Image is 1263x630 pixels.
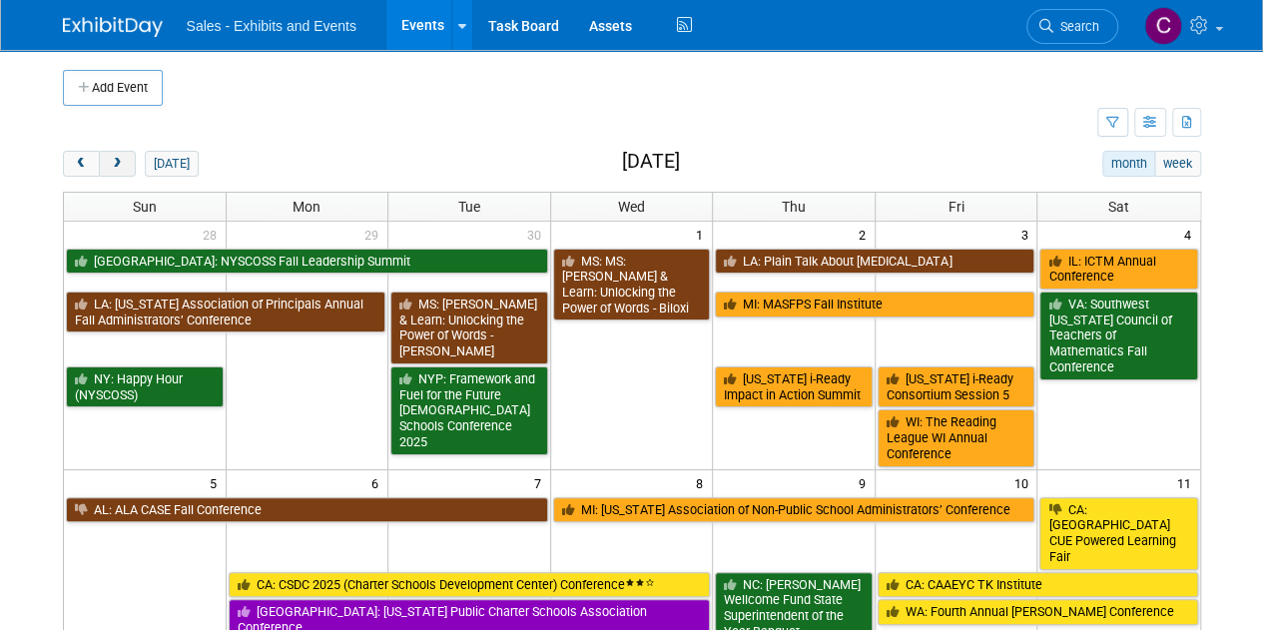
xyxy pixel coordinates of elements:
span: 6 [369,470,387,495]
span: 30 [525,222,550,247]
button: week [1154,151,1200,177]
span: Sat [1108,199,1129,215]
a: AL: ALA CASE Fall Conference [66,497,548,523]
a: NYP: Framework and Fuel for the Future [DEMOGRAPHIC_DATA] Schools Conference 2025 [390,366,548,455]
a: [US_STATE] i-Ready Consortium Session 5 [878,366,1035,407]
span: 11 [1175,470,1200,495]
span: Thu [782,199,806,215]
a: CA: CAAEYC TK Institute [878,572,1198,598]
a: Search [1026,9,1118,44]
a: MS: MS: [PERSON_NAME] & Learn: Unlocking the Power of Words - Biloxi [553,249,711,321]
button: next [99,151,136,177]
span: 28 [201,222,226,247]
span: Tue [458,199,480,215]
span: 3 [1018,222,1036,247]
a: IL: ICTM Annual Conference [1039,249,1197,290]
span: 8 [694,470,712,495]
span: Sales - Exhibits and Events [187,18,356,34]
span: Fri [948,199,964,215]
span: 29 [362,222,387,247]
a: VA: Southwest [US_STATE] Council of Teachers of Mathematics Fall Conference [1039,292,1197,380]
span: 4 [1182,222,1200,247]
a: MI: [US_STATE] Association of Non-Public School Administrators’ Conference [553,497,1035,523]
img: Christine Lurz [1144,7,1182,45]
a: LA: [US_STATE] Association of Principals Annual Fall Administrators’ Conference [66,292,386,332]
a: NY: Happy Hour (NYSCOSS) [66,366,224,407]
span: Sun [133,199,157,215]
span: Wed [618,199,645,215]
span: 1 [694,222,712,247]
span: 10 [1011,470,1036,495]
button: month [1102,151,1155,177]
span: Mon [293,199,320,215]
button: [DATE] [145,151,198,177]
a: [US_STATE] i-Ready Impact in Action Summit [715,366,873,407]
img: ExhibitDay [63,17,163,37]
button: Add Event [63,70,163,106]
span: 5 [208,470,226,495]
span: 9 [857,470,875,495]
span: 2 [857,222,875,247]
span: Search [1053,19,1099,34]
a: CA: CSDC 2025 (Charter Schools Development Center) Conference [229,572,711,598]
a: MI: MASFPS Fall Institute [715,292,1034,317]
a: LA: Plain Talk About [MEDICAL_DATA] [715,249,1034,275]
button: prev [63,151,100,177]
a: [GEOGRAPHIC_DATA]: NYSCOSS Fall Leadership Summit [66,249,548,275]
h2: [DATE] [621,151,679,173]
a: CA: [GEOGRAPHIC_DATA] CUE Powered Learning Fair [1039,497,1197,570]
a: MS: [PERSON_NAME] & Learn: Unlocking the Power of Words - [PERSON_NAME] [390,292,548,364]
a: WA: Fourth Annual [PERSON_NAME] Conference [878,599,1198,625]
span: 7 [532,470,550,495]
a: WI: The Reading League WI Annual Conference [878,409,1035,466]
